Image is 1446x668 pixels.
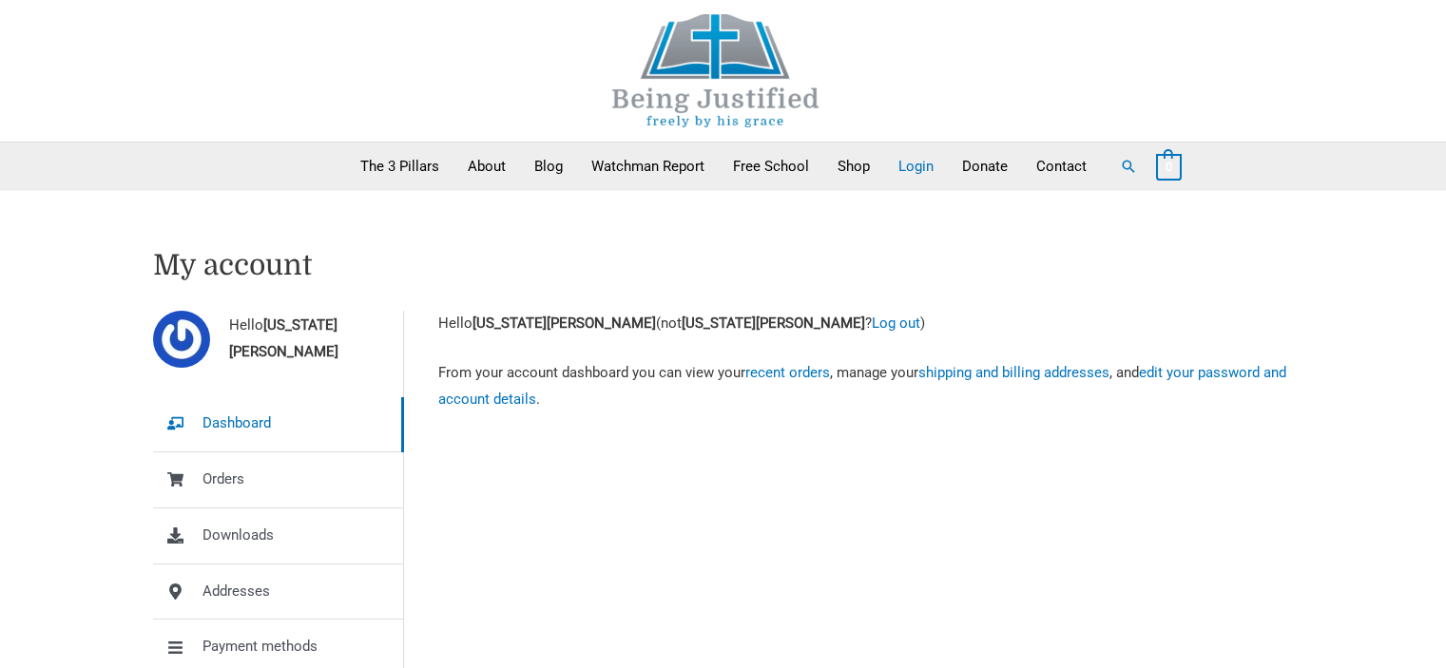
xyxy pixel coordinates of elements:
[202,579,270,605] span: Addresses
[520,143,577,190] a: Blog
[573,14,858,127] img: Being Justified
[438,360,1294,413] p: From your account dashboard you can view your , manage your , and .
[229,316,338,360] strong: [US_STATE][PERSON_NAME]
[153,396,403,451] a: Dashboard
[872,315,920,332] a: Log out
[229,313,403,366] span: Hello
[453,143,520,190] a: About
[884,143,948,190] a: Login
[153,508,403,563] a: Downloads
[745,364,830,381] a: recent orders
[719,143,823,190] a: Free School
[682,315,865,332] strong: [US_STATE][PERSON_NAME]
[918,364,1109,381] a: shipping and billing addresses
[1166,160,1172,174] span: 0
[153,452,403,507] a: Orders
[202,634,318,660] span: Payment methods
[823,143,884,190] a: Shop
[346,143,453,190] a: The 3 Pillars
[472,315,656,332] strong: [US_STATE][PERSON_NAME]
[153,564,403,620] a: Addresses
[1120,158,1137,175] a: Search button
[202,467,244,493] span: Orders
[346,143,1101,190] nav: Primary Site Navigation
[438,364,1286,408] a: edit your password and account details
[948,143,1022,190] a: Donate
[1022,143,1101,190] a: Contact
[438,311,1294,337] p: Hello (not ? )
[153,248,1294,282] h1: My account
[1156,158,1182,175] a: View Shopping Cart, empty
[202,410,271,437] span: Dashboard
[202,523,274,549] span: Downloads
[577,143,719,190] a: Watchman Report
